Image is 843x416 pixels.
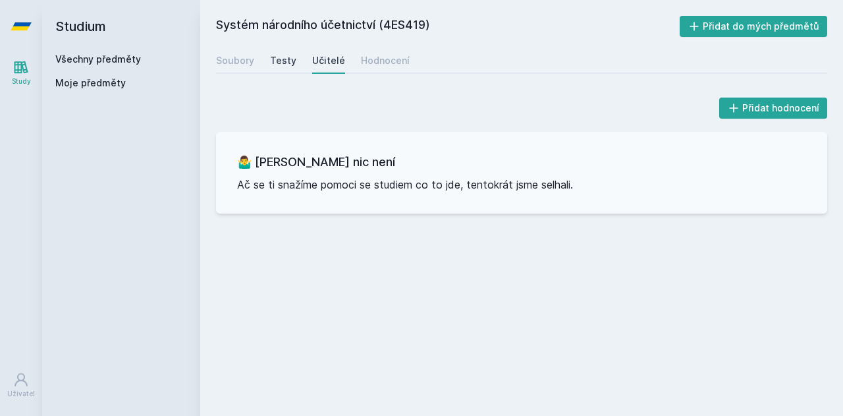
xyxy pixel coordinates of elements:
a: Hodnocení [361,47,410,74]
h3: 🤷‍♂️ [PERSON_NAME] nic není [237,153,806,171]
a: Soubory [216,47,254,74]
div: Soubory [216,54,254,67]
div: Učitelé [312,54,345,67]
div: Uživatel [7,389,35,399]
button: Přidat do mých předmětů [680,16,828,37]
span: Moje předměty [55,76,126,90]
a: Uživatel [3,365,40,405]
p: Ač se ti snažíme pomoci se studiem co to jde, tentokrát jsme selhali. [237,177,806,193]
a: Všechny předměty [55,53,141,65]
button: Přidat hodnocení [719,98,828,119]
a: Study [3,53,40,93]
h2: Systém národního účetnictví (4ES419) [216,16,680,37]
a: Testy [270,47,296,74]
div: Study [12,76,31,86]
div: Hodnocení [361,54,410,67]
div: Testy [270,54,296,67]
a: Učitelé [312,47,345,74]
